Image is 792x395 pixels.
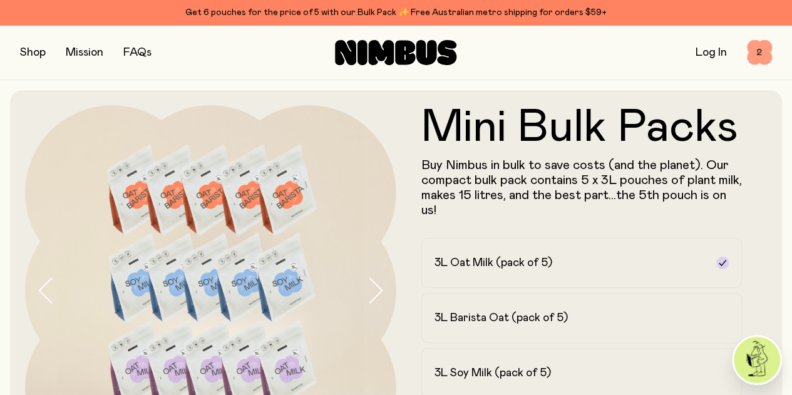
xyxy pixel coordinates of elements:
a: Log In [696,47,727,58]
button: 2 [747,40,772,65]
h2: 3L Oat Milk (pack of 5) [435,255,552,270]
h1: Mini Bulk Packs [421,105,743,150]
div: Get 6 pouches for the price of 5 with our Bulk Pack ✨ Free Australian metro shipping for orders $59+ [20,5,772,20]
img: agent [734,337,780,383]
a: Mission [66,47,103,58]
a: FAQs [123,47,152,58]
span: Buy Nimbus in bulk to save costs (and the planet). Our compact bulk pack contains 5 x 3L pouches ... [421,159,742,217]
h2: 3L Soy Milk (pack of 5) [435,366,551,381]
h2: 3L Barista Oat (pack of 5) [435,310,568,326]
